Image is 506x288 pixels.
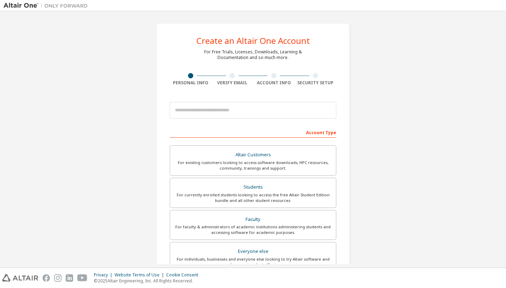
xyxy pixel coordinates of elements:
[174,160,332,171] div: For existing customers looking to access software downloads, HPC resources, community, trainings ...
[174,247,332,256] div: Everyone else
[77,274,87,282] img: youtube.svg
[43,274,50,282] img: facebook.svg
[115,272,166,278] div: Website Terms of Use
[174,192,332,203] div: For currently enrolled students looking to access the free Altair Student Edition bundle and all ...
[253,80,295,86] div: Account Info
[54,274,61,282] img: instagram.svg
[204,49,302,60] div: For Free Trials, Licenses, Downloads, Learning & Documentation and so much more.
[94,272,115,278] div: Privacy
[196,37,310,45] div: Create an Altair One Account
[94,278,202,284] p: © 2025 Altair Engineering, Inc. All Rights Reserved.
[66,274,73,282] img: linkedin.svg
[170,126,336,138] div: Account Type
[174,215,332,224] div: Faculty
[4,2,91,9] img: Altair One
[170,80,212,86] div: Personal Info
[174,182,332,192] div: Students
[212,80,253,86] div: Verify Email
[174,224,332,235] div: For faculty & administrators of academic institutions administering students and accessing softwa...
[166,272,202,278] div: Cookie Consent
[295,80,337,86] div: Security Setup
[2,274,38,282] img: altair_logo.svg
[174,256,332,268] div: For individuals, businesses and everyone else looking to try Altair software and explore our prod...
[174,150,332,160] div: Altair Customers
